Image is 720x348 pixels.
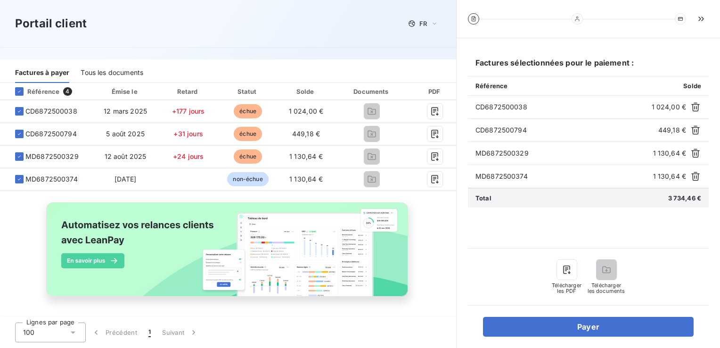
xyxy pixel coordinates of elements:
[652,102,687,112] span: 1 024,00 €
[63,87,72,96] span: 4
[483,317,694,337] button: Payer
[156,323,204,342] button: Suivant
[668,194,702,202] span: 3 734,46 €
[475,194,491,202] span: Total
[104,107,147,115] span: 12 mars 2025
[336,87,407,96] div: Documents
[475,82,507,90] span: Référence
[475,172,649,181] span: MD6872500374
[173,152,204,160] span: +24 jours
[279,87,333,96] div: Solde
[468,57,709,76] h6: Factures sélectionnées pour le paiement :
[234,104,262,118] span: échue
[23,328,34,337] span: 100
[106,130,145,138] span: 5 août 2025
[25,107,77,116] span: CD6872500038
[227,172,268,186] span: non-échue
[172,107,205,115] span: +177 jours
[234,149,262,164] span: échue
[115,175,137,183] span: [DATE]
[105,152,147,160] span: 12 août 2025
[15,63,69,83] div: Factures à payer
[38,197,418,313] img: banner
[475,149,649,158] span: MD6872500329
[25,174,78,184] span: MD6872500374
[8,87,59,96] div: Référence
[552,282,582,294] span: Télécharger les PDF
[289,107,324,115] span: 1 024,00 €
[15,15,87,32] h3: Portail client
[658,125,686,135] span: 449,18 €
[475,102,648,112] span: CD6872500038
[25,152,79,161] span: MD6872500329
[221,87,276,96] div: Statut
[160,87,217,96] div: Retard
[411,87,459,96] div: PDF
[419,20,427,27] span: FR
[653,172,687,181] span: 1 130,64 €
[25,129,77,139] span: CD6872500794
[289,152,323,160] span: 1 130,64 €
[148,328,151,337] span: 1
[173,130,203,138] span: +31 jours
[588,282,625,294] span: Télécharger les documents
[653,149,687,158] span: 1 130,64 €
[292,130,320,138] span: 449,18 €
[475,125,655,135] span: CD6872500794
[95,87,156,96] div: Émise le
[86,323,143,342] button: Précédent
[81,63,143,83] div: Tous les documents
[289,175,323,183] span: 1 130,64 €
[683,82,701,90] span: Solde
[234,127,262,141] span: échue
[143,323,156,342] button: 1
